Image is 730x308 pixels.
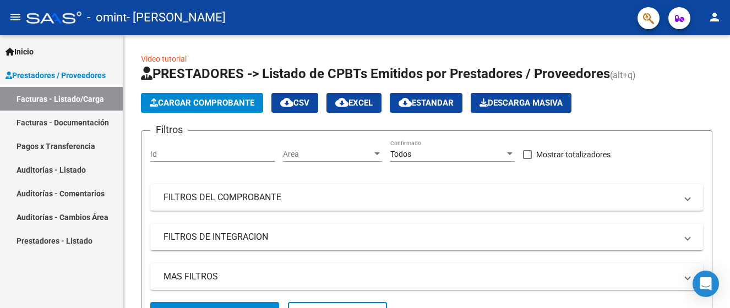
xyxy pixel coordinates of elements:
div: Open Intercom Messenger [693,271,719,297]
span: - [PERSON_NAME] [127,5,226,30]
span: (alt+q) [610,70,636,80]
button: Descarga Masiva [471,93,571,113]
mat-icon: cloud_download [335,96,348,109]
mat-icon: cloud_download [399,96,412,109]
button: Cargar Comprobante [141,93,263,113]
mat-expansion-panel-header: FILTROS DE INTEGRACION [150,224,703,250]
mat-panel-title: FILTROS DEL COMPROBANTE [164,191,677,204]
mat-icon: cloud_download [280,96,293,109]
span: Descarga Masiva [480,98,563,108]
button: Estandar [390,93,462,113]
span: Todos [390,150,411,158]
span: - omint [87,5,127,30]
span: Mostrar totalizadores [536,148,611,161]
span: Inicio [6,46,34,58]
span: Estandar [399,98,454,108]
button: EXCEL [326,93,382,113]
mat-icon: person [708,10,721,24]
span: EXCEL [335,98,373,108]
mat-icon: menu [9,10,22,24]
mat-expansion-panel-header: MAS FILTROS [150,263,703,290]
button: CSV [271,93,318,113]
span: PRESTADORES -> Listado de CPBTs Emitidos por Prestadores / Proveedores [141,66,610,81]
span: CSV [280,98,309,108]
h3: Filtros [150,122,188,137]
app-download-masive: Descarga masiva de comprobantes (adjuntos) [471,93,571,113]
mat-panel-title: MAS FILTROS [164,271,677,283]
mat-panel-title: FILTROS DE INTEGRACION [164,231,677,243]
span: Area [283,150,372,159]
a: Video tutorial [141,54,187,63]
mat-expansion-panel-header: FILTROS DEL COMPROBANTE [150,184,703,211]
span: Prestadores / Proveedores [6,69,106,81]
span: Cargar Comprobante [150,98,254,108]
